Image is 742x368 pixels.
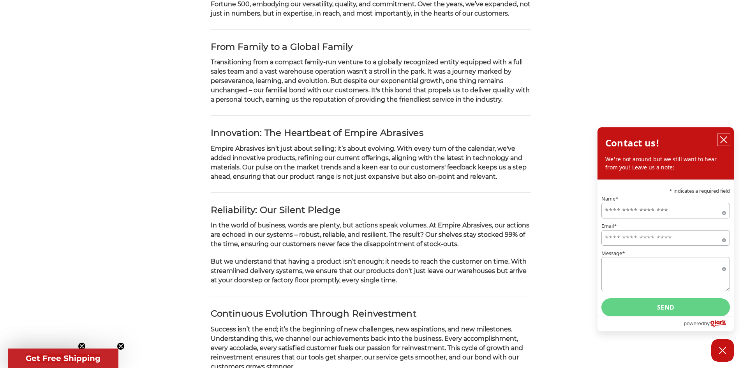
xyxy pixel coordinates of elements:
button: close chatbox [717,134,730,146]
span: Empire Abrasives isn’t just about selling; it’s about evolving. With every turn of the calendar, ... [211,145,527,180]
span: powered [684,319,704,328]
span: But we understand that having a product isn’t enough; it needs to reach the customer on time. Wit... [211,258,527,284]
input: Name [601,203,730,218]
strong: Reliability: Our Silent Pledge [211,204,341,215]
h2: Contact us! [605,135,659,151]
div: olark chatbox [597,127,734,331]
strong: Continuous Evolution Through Reinvestment [211,308,416,319]
p: We're not around but we still want to hear from you! Leave us a note: [605,155,726,171]
span: Required field [722,237,726,241]
span: by [704,319,710,328]
span: Get Free Shipping [26,354,100,363]
button: Close Chatbox [711,339,734,362]
label: Message* [601,251,730,256]
p: * indicates a required field [601,188,730,194]
label: Name* [601,196,730,201]
label: Email* [601,224,730,229]
span: Required field [722,210,726,213]
button: Close teaser [117,342,125,350]
input: Email [601,230,730,246]
span: Required field [722,266,726,269]
span: Transitioning from a compact family-run venture to a globally recognized entity equipped with a f... [211,58,530,103]
strong: From Family to a Global Family [211,41,353,52]
div: Get Free ShippingClose teaser [8,349,118,368]
strong: Innovation: The Heartbeat of Empire Abrasives [211,127,423,138]
span: In the world of business, words are plenty, but actions speak volumes. At Empire Abrasives, our a... [211,222,529,248]
textarea: Message [601,257,730,291]
a: Powered by Olark [684,317,734,331]
button: Close teaser [78,342,86,350]
button: Send [601,298,730,316]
